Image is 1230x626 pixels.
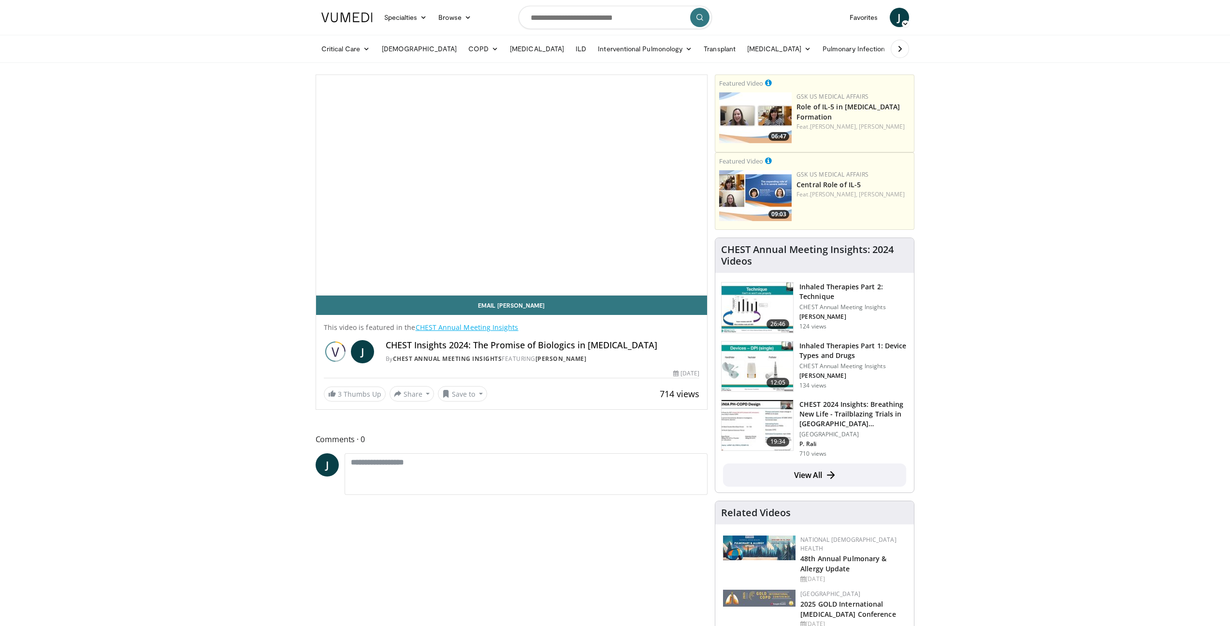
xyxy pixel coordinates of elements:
a: CHEST Annual Meeting Insights [393,355,502,363]
div: [DATE] [800,575,906,583]
p: CHEST Annual Meeting Insights [799,303,908,311]
img: f404f4f0-3e38-4d65-a284-b53439d4a9f0.150x105_q85_crop-smart_upscale.jpg [722,342,793,392]
a: [DEMOGRAPHIC_DATA] [376,39,463,59]
p: This video is featured in the [324,323,700,332]
span: 714 views [660,388,699,400]
a: [MEDICAL_DATA] [741,39,817,59]
a: J [316,453,339,477]
a: Specialties [378,8,433,27]
button: Share [390,386,434,402]
img: VuMedi Logo [321,13,373,22]
video-js: Video Player [316,75,708,296]
a: GSK US Medical Affairs [796,92,868,101]
a: ILD [570,39,592,59]
a: [GEOGRAPHIC_DATA] [800,590,860,598]
p: [PERSON_NAME] [799,313,908,321]
a: [MEDICAL_DATA] [504,39,570,59]
div: By FEATURING [386,355,700,363]
span: 09:03 [768,210,789,219]
p: 710 views [799,450,826,458]
a: 48th Annual Pulmonary & Allergy Update [800,554,886,573]
a: 26:46 Inhaled Therapies Part 2: Technique CHEST Annual Meeting Insights [PERSON_NAME] 124 views [721,282,908,333]
p: [PERSON_NAME] [799,372,908,380]
a: [PERSON_NAME], [810,122,857,131]
img: 38a6a6e9-8de0-4cb7-945f-51fd8b5a8985.150x105_q85_crop-smart_upscale.jpg [722,400,793,450]
a: [PERSON_NAME] [535,355,587,363]
a: J [890,8,909,27]
a: Email [PERSON_NAME] [316,296,708,315]
a: [PERSON_NAME] [859,190,905,198]
p: P. Rali [799,440,908,448]
a: [PERSON_NAME] [859,122,905,131]
h3: Inhaled Therapies Part 1: Device Types and Drugs [799,341,908,360]
a: Role of IL-5 in [MEDICAL_DATA] Formation [796,102,900,121]
a: 06:47 [719,92,792,143]
p: [GEOGRAPHIC_DATA] [799,431,908,438]
button: Save to [438,386,487,402]
a: View All [723,463,906,487]
a: 2025 GOLD International [MEDICAL_DATA] Conference [800,599,896,619]
a: J [351,340,374,363]
span: 06:47 [768,132,789,141]
img: CHEST Annual Meeting Insights [324,340,347,363]
a: 12:05 Inhaled Therapies Part 1: Device Types and Drugs CHEST Annual Meeting Insights [PERSON_NAME... [721,341,908,392]
a: [PERSON_NAME], [810,190,857,198]
a: COPD [463,39,504,59]
span: 3 [338,389,342,399]
span: 12:05 [767,378,790,388]
h3: Inhaled Therapies Part 2: Technique [799,282,908,301]
div: [DATE] [673,369,699,378]
img: b90f5d12-84c1-472e-b843-5cad6c7ef911.jpg.150x105_q85_autocrop_double_scale_upscale_version-0.2.jpg [723,536,796,560]
a: 19:34 CHEST 2024 Insights: Breathing New Life - Trailblazing Trials in [GEOGRAPHIC_DATA]… [GEOGRA... [721,400,908,458]
a: Favorites [844,8,884,27]
a: 3 Thumbs Up [324,387,386,402]
span: Comments 0 [316,433,708,446]
span: 19:34 [767,437,790,447]
a: Pulmonary Infection [817,39,900,59]
img: 5e96949c-cd12-4d2d-8d07-601d67ebeb6c.150x105_q85_crop-smart_upscale.jpg [722,283,793,333]
a: National [DEMOGRAPHIC_DATA] Health [800,536,897,552]
h4: Related Videos [721,507,791,519]
span: 26:46 [767,319,790,329]
a: 09:03 [719,170,792,221]
small: Featured Video [719,79,763,88]
a: Transplant [698,39,741,59]
input: Search topics, interventions [519,6,712,29]
div: Feat. [796,122,910,131]
h4: CHEST Insights 2024: The Promise of Biologics in [MEDICAL_DATA] [386,340,700,351]
a: Critical Care [316,39,376,59]
img: 26e32307-0449-4e5e-a1be-753a42e6b94f.png.150x105_q85_crop-smart_upscale.jpg [719,92,792,143]
a: Central Role of IL-5 [796,180,861,189]
small: Featured Video [719,157,763,165]
div: Feat. [796,190,910,199]
p: CHEST Annual Meeting Insights [799,362,908,370]
h4: CHEST Annual Meeting Insights: 2024 Videos [721,244,908,267]
p: 124 views [799,323,826,330]
a: Interventional Pulmonology [592,39,698,59]
a: GSK US Medical Affairs [796,170,868,179]
img: 29f03053-4637-48fc-b8d3-cde88653f0ec.jpeg.150x105_q85_autocrop_double_scale_upscale_version-0.2.jpg [723,590,796,607]
h3: CHEST 2024 Insights: Breathing New Life - Trailblazing Trials in [GEOGRAPHIC_DATA]… [799,400,908,429]
a: Browse [433,8,477,27]
p: 134 views [799,382,826,389]
a: CHEST Annual Meeting Insights [416,323,519,332]
img: 456f1ee3-2d0a-4dcc-870d-9ba7c7a088c3.png.150x105_q85_crop-smart_upscale.jpg [719,170,792,221]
